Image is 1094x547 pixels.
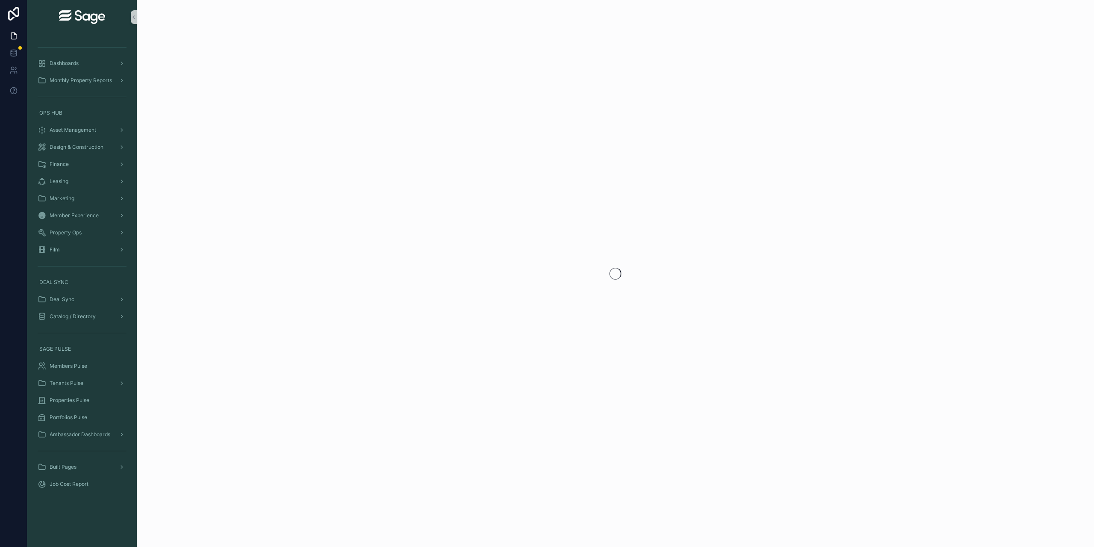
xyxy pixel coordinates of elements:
a: Members Pulse [32,358,132,374]
span: Marketing [50,195,74,202]
span: Ambassador Dashboards [50,431,110,438]
a: Design & Construction [32,139,132,155]
a: Catalog / Directory [32,309,132,324]
a: Portfolios Pulse [32,410,132,425]
span: Asset Management [50,127,96,133]
span: Tenants Pulse [50,380,83,387]
a: OPS HUB [32,105,132,121]
a: Asset Management [32,122,132,138]
span: Catalog / Directory [50,313,96,320]
a: Built Pages [32,459,132,475]
span: Finance [50,161,69,168]
span: Member Experience [50,212,99,219]
span: Members Pulse [50,363,87,370]
span: Deal Sync [50,296,74,303]
span: Property Ops [50,229,82,236]
span: Monthly Property Reports [50,77,112,84]
a: Film [32,242,132,257]
a: Member Experience [32,208,132,223]
span: Properties Pulse [50,397,89,404]
span: Film [50,246,60,253]
div: scrollable content [27,34,137,503]
span: Design & Construction [50,144,103,151]
a: Monthly Property Reports [32,73,132,88]
span: Built Pages [50,464,76,470]
span: OPS HUB [39,109,62,116]
a: Properties Pulse [32,393,132,408]
span: Portfolios Pulse [50,414,87,421]
span: Job Cost Report [50,481,88,488]
a: Deal Sync [32,292,132,307]
span: DEAL SYNC [39,279,68,286]
a: Leasing [32,174,132,189]
a: Job Cost Report [32,476,132,492]
span: Leasing [50,178,68,185]
a: Finance [32,157,132,172]
img: App logo [59,10,105,24]
a: DEAL SYNC [32,275,132,290]
a: Ambassador Dashboards [32,427,132,442]
a: Tenants Pulse [32,376,132,391]
span: SAGE PULSE [39,346,71,352]
a: SAGE PULSE [32,341,132,357]
span: Dashboards [50,60,79,67]
a: Marketing [32,191,132,206]
a: Property Ops [32,225,132,240]
a: Dashboards [32,56,132,71]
